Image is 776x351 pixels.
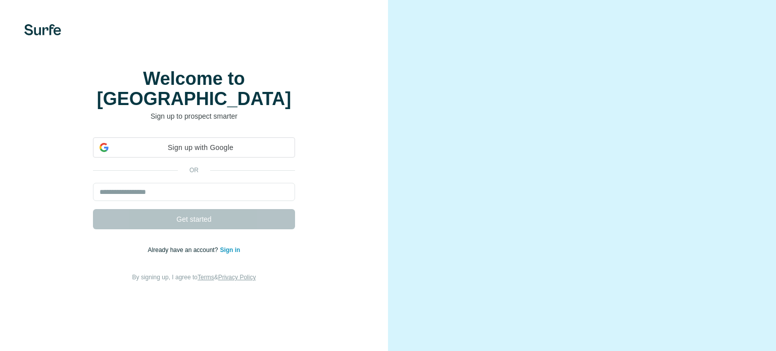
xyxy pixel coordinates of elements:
a: Privacy Policy [218,274,256,281]
h1: Welcome to [GEOGRAPHIC_DATA] [93,69,295,109]
span: By signing up, I agree to & [132,274,256,281]
a: Sign in [220,246,240,254]
span: Already have an account? [148,246,220,254]
p: or [178,166,210,175]
p: Sign up to prospect smarter [93,111,295,121]
img: Surfe's logo [24,24,61,35]
div: Sign up with Google [93,137,295,158]
span: Sign up with Google [113,142,288,153]
a: Terms [198,274,214,281]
